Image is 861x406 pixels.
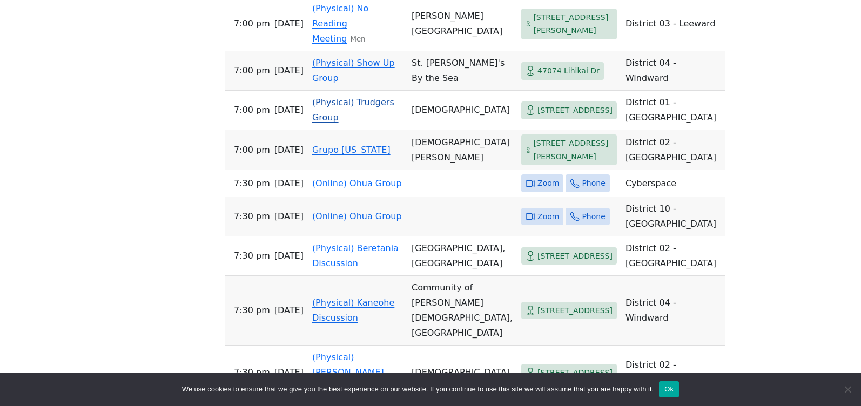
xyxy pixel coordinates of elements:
span: [STREET_ADDRESS] [537,304,613,317]
td: District 04 - Windward [621,276,725,346]
span: 7:00 PM [234,143,270,158]
button: Ok [659,381,679,397]
td: [GEOGRAPHIC_DATA], [GEOGRAPHIC_DATA] [407,236,517,276]
a: (Physical) Trudgers Group [312,97,394,123]
a: (Physical) Show Up Group [312,58,395,83]
span: 7:30 PM [234,248,270,263]
span: [DATE] [274,143,304,158]
span: 7:30 PM [234,209,270,224]
span: [DATE] [274,248,304,263]
a: (Physical) [PERSON_NAME] Awhile [312,352,384,393]
span: [DATE] [274,16,304,31]
span: [DATE] [274,176,304,191]
span: [STREET_ADDRESS] [537,104,613,117]
span: 47074 Lihikai Dr [537,64,600,78]
a: (Physical) Kaneohe Discussion [312,297,394,323]
td: [DEMOGRAPHIC_DATA] [407,346,517,400]
span: 7:00 PM [234,63,270,78]
span: [DATE] [274,209,304,224]
a: (Online) Ohua Group [312,178,402,188]
span: [DATE] [274,103,304,118]
a: (Online) Ohua Group [312,211,402,221]
td: District 01 - [GEOGRAPHIC_DATA] [621,91,725,130]
span: Phone [582,177,605,190]
span: [STREET_ADDRESS] [537,249,613,263]
td: Cyberspace [621,170,725,197]
td: St. [PERSON_NAME]'s By the Sea [407,51,517,91]
td: [DEMOGRAPHIC_DATA][PERSON_NAME] [407,130,517,170]
span: 7:00 PM [234,103,270,118]
td: District 10 - [GEOGRAPHIC_DATA] [621,197,725,236]
td: Community of [PERSON_NAME][DEMOGRAPHIC_DATA], [GEOGRAPHIC_DATA] [407,276,517,346]
span: 7:30 PM [234,176,270,191]
a: (Physical) Beretania Discussion [312,243,399,268]
td: District 02 - [GEOGRAPHIC_DATA] [621,236,725,276]
span: Phone [582,210,605,224]
span: Zoom [537,177,559,190]
td: District 02 - [GEOGRAPHIC_DATA] [621,130,725,170]
span: 7:30 PM [234,365,270,380]
span: [DATE] [274,303,304,318]
span: [DATE] [274,63,304,78]
span: [STREET_ADDRESS][PERSON_NAME] [533,11,613,37]
span: [STREET_ADDRESS][PERSON_NAME] [533,137,613,163]
span: [STREET_ADDRESS] [537,366,613,380]
span: [DATE] [274,365,304,380]
td: [DEMOGRAPHIC_DATA] [407,91,517,130]
span: We use cookies to ensure that we give you the best experience on our website. If you continue to ... [182,384,654,395]
td: District 02 - [GEOGRAPHIC_DATA] [621,346,725,400]
a: (Physical) No Reading Meeting [312,3,368,44]
span: No [842,384,853,395]
td: District 04 - Windward [621,51,725,91]
span: Zoom [537,210,559,224]
a: Grupo [US_STATE] [312,145,391,155]
span: 7:00 PM [234,16,270,31]
small: Men [350,35,365,43]
span: 7:30 PM [234,303,270,318]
